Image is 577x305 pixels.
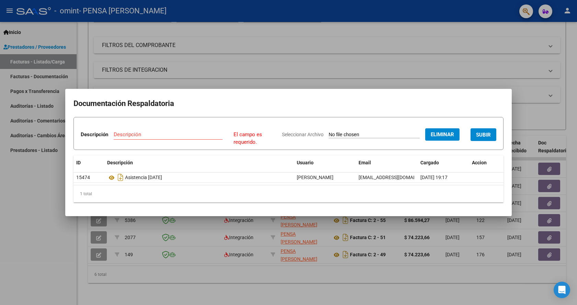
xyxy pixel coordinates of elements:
span: SUBIR [476,132,491,138]
p: Descripción [81,131,108,139]
button: Eliminar [425,128,460,141]
span: Usuario [297,160,314,165]
span: [EMAIL_ADDRESS][DOMAIN_NAME] [359,175,435,180]
span: Seleccionar Archivo [282,132,324,137]
datatable-header-cell: Usuario [294,155,356,170]
span: ID [76,160,81,165]
span: 15474 [76,175,90,180]
datatable-header-cell: Accion [469,155,504,170]
button: SUBIR [471,128,496,141]
div: Asistencia [DATE] [107,172,291,183]
span: Accion [472,160,487,165]
datatable-header-cell: Cargado [418,155,469,170]
datatable-header-cell: Descripción [104,155,294,170]
span: Email [359,160,371,165]
span: Eliminar [431,131,454,138]
div: Open Intercom Messenger [554,282,570,298]
datatable-header-cell: Email [356,155,418,170]
span: [DATE] 19:17 [420,175,448,180]
div: 1 total [73,185,504,202]
span: [PERSON_NAME] [297,175,333,180]
i: Descargar documento [116,172,125,183]
datatable-header-cell: ID [73,155,104,170]
span: Descripción [107,160,133,165]
p: El campo es requerido. [234,131,276,146]
h2: Documentación Respaldatoria [73,97,504,110]
span: Cargado [420,160,439,165]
